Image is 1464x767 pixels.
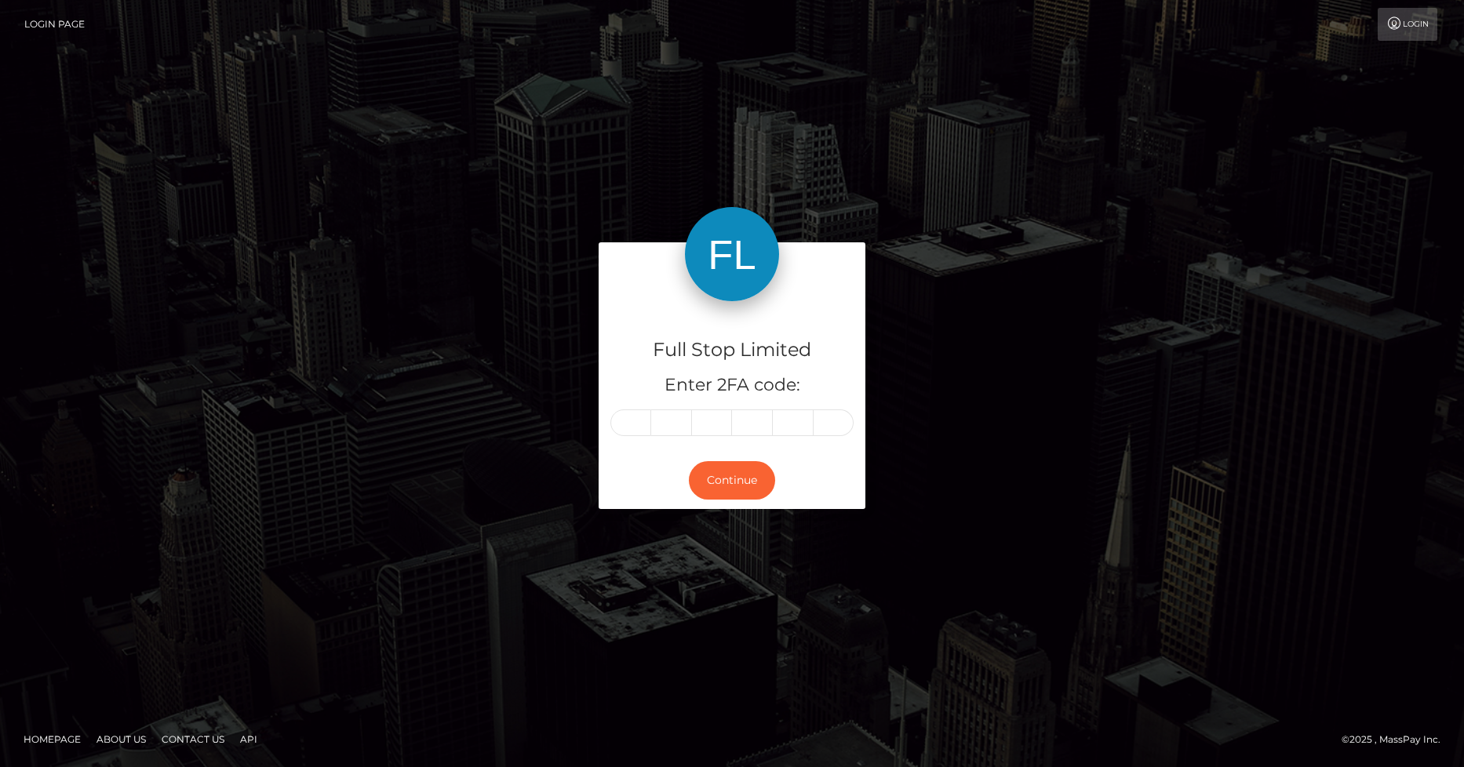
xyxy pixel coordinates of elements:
img: Full Stop Limited [685,207,779,301]
a: About Us [90,727,152,751]
a: Contact Us [155,727,231,751]
a: Homepage [17,727,87,751]
div: © 2025 , MassPay Inc. [1342,731,1452,748]
a: API [234,727,264,751]
a: Login Page [24,8,85,41]
a: Login [1378,8,1437,41]
h4: Full Stop Limited [610,336,854,364]
button: Continue [689,461,775,500]
h5: Enter 2FA code: [610,373,854,398]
